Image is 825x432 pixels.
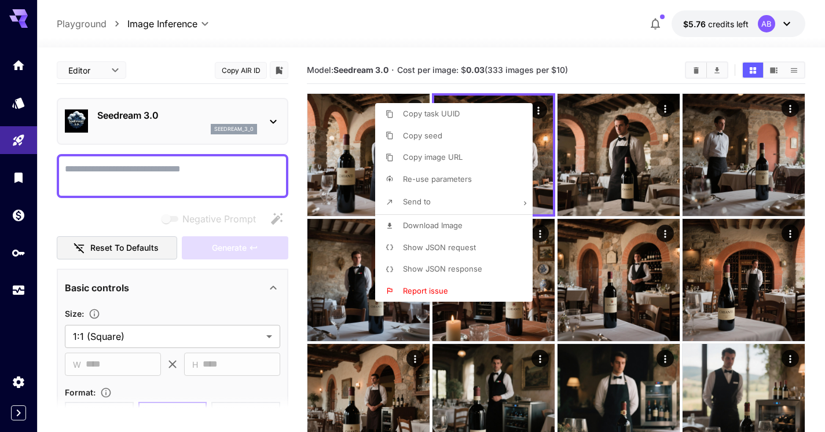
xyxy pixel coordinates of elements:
span: Download Image [403,221,463,230]
span: Copy seed [403,131,442,140]
span: Show JSON request [403,243,476,252]
span: Copy image URL [403,152,463,162]
span: Copy task UUID [403,109,460,118]
span: Report issue [403,286,448,295]
span: Re-use parameters [403,174,472,184]
span: Send to [403,197,431,206]
span: Show JSON response [403,264,482,273]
